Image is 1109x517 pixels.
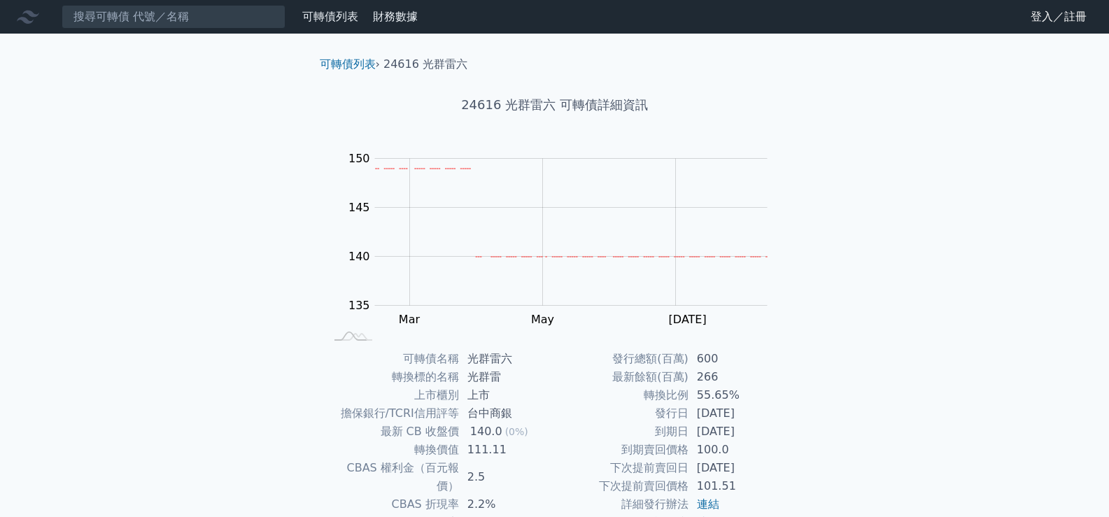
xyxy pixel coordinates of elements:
a: 登入／註冊 [1019,6,1098,28]
tspan: 150 [348,152,370,165]
td: 台中商銀 [459,404,555,423]
g: Chart [341,152,789,326]
td: 2.2% [459,495,555,514]
input: 搜尋可轉債 代號／名稱 [62,5,285,29]
td: 101.51 [688,477,784,495]
tspan: Mar [399,313,421,326]
td: 下次提前賣回日 [555,459,688,477]
td: 擔保銀行/TCRI信用評等 [325,404,459,423]
td: 詳細發行辦法 [555,495,688,514]
td: 光群雷六 [459,350,555,368]
td: 最新 CB 收盤價 [325,423,459,441]
td: 到期賣回價格 [555,441,688,459]
span: (0%) [505,426,528,437]
td: 上市櫃別 [325,386,459,404]
td: 55.65% [688,386,784,404]
td: [DATE] [688,423,784,441]
td: 600 [688,350,784,368]
td: 最新餘額(百萬) [555,368,688,386]
td: 下次提前賣回價格 [555,477,688,495]
a: 可轉債列表 [320,57,376,71]
td: 轉換價值 [325,441,459,459]
li: 24616 光群雷六 [383,56,467,73]
tspan: 140 [348,250,370,263]
h1: 24616 光群雷六 可轉債詳細資訊 [309,95,801,115]
td: 轉換標的名稱 [325,368,459,386]
tspan: May [531,313,554,326]
td: 到期日 [555,423,688,441]
td: 100.0 [688,441,784,459]
td: CBAS 權利金（百元報價） [325,459,459,495]
td: 發行日 [555,404,688,423]
td: 2.5 [459,459,555,495]
td: 266 [688,368,784,386]
tspan: [DATE] [669,313,707,326]
div: 140.0 [467,423,505,441]
a: 可轉債列表 [302,10,358,23]
tspan: 135 [348,299,370,312]
td: 上市 [459,386,555,404]
a: 財務數據 [373,10,418,23]
td: CBAS 折現率 [325,495,459,514]
a: 連結 [697,497,719,511]
td: 轉換比例 [555,386,688,404]
tspan: 145 [348,201,370,214]
td: [DATE] [688,404,784,423]
li: › [320,56,380,73]
td: 111.11 [459,441,555,459]
td: 可轉債名稱 [325,350,459,368]
g: Series [375,169,767,257]
td: 發行總額(百萬) [555,350,688,368]
td: [DATE] [688,459,784,477]
td: 光群雷 [459,368,555,386]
